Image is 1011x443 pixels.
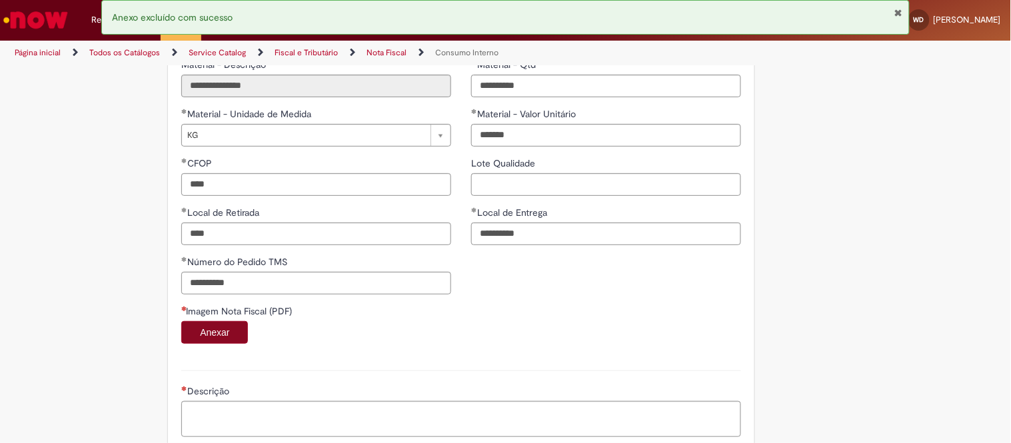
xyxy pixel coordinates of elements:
[181,401,741,437] textarea: Descrição
[471,222,741,245] input: Local de Entrega
[471,124,741,147] input: Material - Valor Unitário
[471,173,741,196] input: Lote Qualidade
[181,222,451,245] input: Local de Retirada
[112,11,233,23] span: Anexo excluído com sucesso
[187,256,290,268] span: Número do Pedido TMS
[934,14,1001,25] span: [PERSON_NAME]
[186,305,295,317] span: Imagem Nota Fiscal (PDF)
[367,47,407,58] a: Nota Fiscal
[10,41,664,65] ul: Trilhas de página
[181,306,186,311] span: Campo obrigatório
[187,125,424,146] span: KG
[187,157,215,169] span: CFOP
[181,256,187,262] span: Obrigatório Preenchido
[477,59,538,71] span: Material - Qtd
[894,7,902,18] button: Fechar Notificação
[181,109,187,114] span: Obrigatório Preenchido
[181,386,187,391] span: Necessários
[471,207,477,213] span: Obrigatório Preenchido
[187,385,232,397] span: Descrição
[477,108,578,120] span: Material - Valor Unitário
[1,7,70,33] img: ServiceNow
[187,108,314,120] span: Material - Unidade de Medida
[275,47,338,58] a: Fiscal e Tributário
[189,47,246,58] a: Service Catalog
[91,13,138,27] span: Requisições
[471,109,477,114] span: Obrigatório Preenchido
[181,75,451,97] input: Material - Descrição
[181,321,248,344] button: Anexar
[89,47,160,58] a: Todos os Catálogos
[15,47,61,58] a: Página inicial
[471,157,538,169] span: Lote Qualidade
[187,207,262,219] span: Local de Retirada
[471,75,741,97] input: Material - Qtd
[181,272,451,294] input: Número do Pedido TMS
[181,173,451,196] input: CFOP
[435,47,499,58] a: Consumo Interno
[477,207,550,219] span: Local de Entrega
[914,15,924,24] span: WD
[181,207,187,213] span: Obrigatório Preenchido
[181,59,269,71] span: Somente leitura - Material - Descrição
[181,158,187,163] span: Obrigatório Preenchido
